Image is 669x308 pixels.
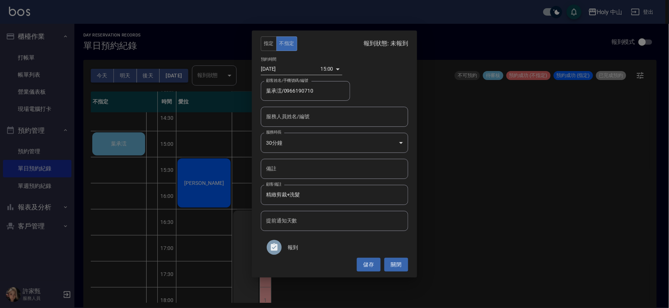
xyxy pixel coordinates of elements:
button: 儲存 [357,258,381,272]
input: Choose date, selected date is 2025-08-17 [261,63,320,75]
label: 顧客姓名/手機號碼/編號 [266,78,308,83]
label: 服務時長 [266,129,282,135]
p: 報到狀態: 未報到 [364,40,408,48]
span: 報到 [288,244,402,251]
div: 30分鐘 [261,133,408,153]
div: 報到 [261,237,408,258]
button: 指定 [261,36,277,51]
div: 15:00 [320,63,333,75]
button: 不指定 [276,36,297,51]
button: 關閉 [384,258,408,272]
label: 預約時間 [261,57,276,62]
label: 顧客備註 [266,182,282,187]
